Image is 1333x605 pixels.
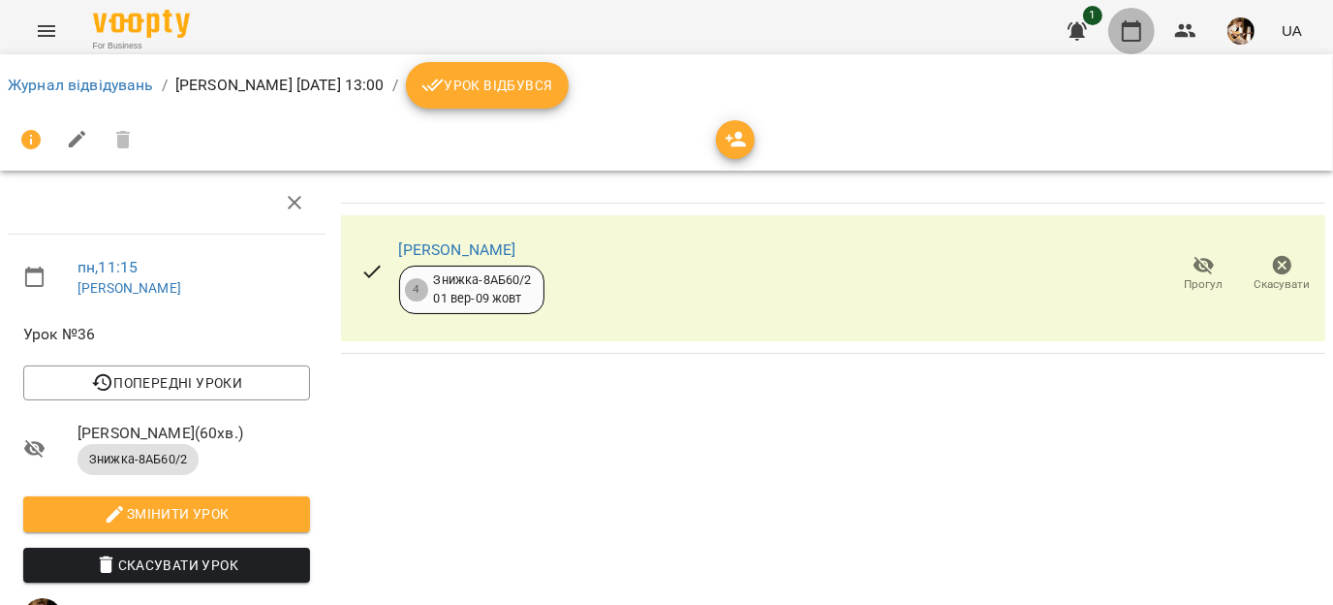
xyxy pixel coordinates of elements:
[399,240,516,259] a: [PERSON_NAME]
[23,366,310,400] button: Попередні уроки
[1227,17,1255,45] img: 0162ea527a5616b79ea1cf03ccdd73a5.jpg
[39,554,294,577] span: Скасувати Урок
[23,496,310,531] button: Змінити урок
[77,422,310,445] span: [PERSON_NAME] ( 60 хв. )
[39,371,294,395] span: Попередні уроки
[77,280,181,296] a: [PERSON_NAME]
[23,8,70,54] button: Menu
[1243,247,1321,302] button: Скасувати
[1083,6,1102,25] span: 1
[1185,276,1224,293] span: Прогул
[434,271,532,307] div: Знижка-8АБ60/2 01 вер - 09 жовт
[8,62,1325,109] nav: breadcrumb
[1255,276,1311,293] span: Скасувати
[406,62,569,109] button: Урок відбувся
[162,74,168,97] li: /
[392,74,398,97] li: /
[93,10,190,38] img: Voopty Logo
[8,76,154,94] a: Журнал відвідувань
[421,74,553,97] span: Урок відбувся
[39,502,294,525] span: Змінити урок
[77,258,138,276] a: пн , 11:15
[23,323,310,346] span: Урок №36
[1282,20,1302,41] span: UA
[1164,247,1243,302] button: Прогул
[23,548,310,583] button: Скасувати Урок
[405,278,428,302] div: 4
[77,451,199,468] span: Знижка-8АБ60/2
[93,40,190,52] span: For Business
[175,74,385,97] p: [PERSON_NAME] [DATE] 13:00
[1274,13,1310,48] button: UA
